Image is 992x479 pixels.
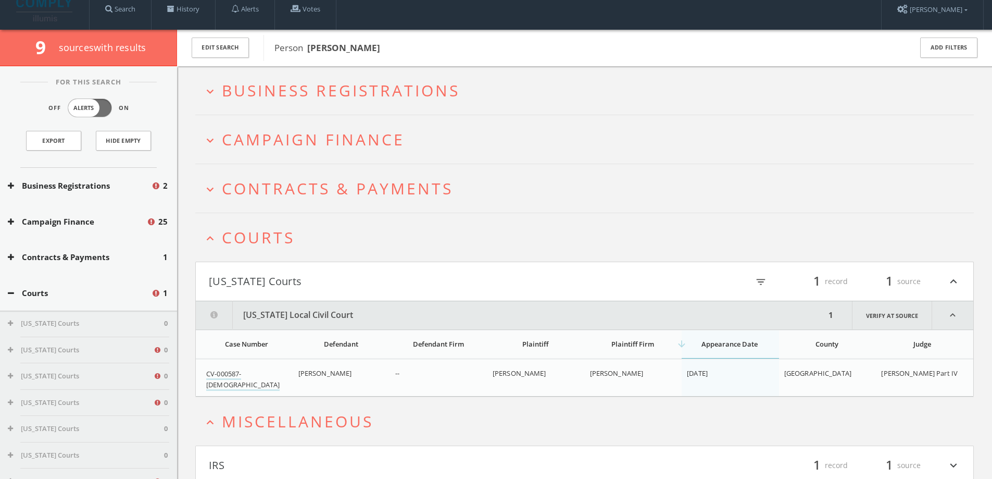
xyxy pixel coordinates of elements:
span: Miscellaneous [222,411,373,432]
span: 9 [35,35,55,59]
button: [US_STATE] Courts [209,273,585,290]
i: filter_list [755,276,767,288]
span: [GEOGRAPHIC_DATA] [784,369,851,378]
i: expand_more [203,84,217,99]
div: source [858,457,921,474]
div: Defendant [298,339,384,349]
div: Judge [881,339,963,349]
span: 1 [881,456,897,474]
span: Courts [222,227,295,248]
span: [PERSON_NAME] Part IV [881,369,958,378]
button: Business Registrations [8,180,151,192]
button: Edit Search [192,38,249,58]
button: Campaign Finance [8,216,146,228]
div: record [785,457,848,474]
div: Plaintiff Firm [590,339,676,349]
button: Contracts & Payments [8,251,163,263]
button: [US_STATE] Courts [8,371,153,382]
span: 2 [163,180,168,192]
span: Business Registrations [222,80,460,101]
button: expand_lessCourts [203,229,974,246]
div: grid [196,359,973,396]
button: IRS [209,457,585,474]
i: expand_less [947,273,960,290]
span: Campaign Finance [222,129,405,150]
span: 1 [881,272,897,290]
a: CV-000587-[DEMOGRAPHIC_DATA] [206,369,280,391]
span: For This Search [48,77,129,88]
span: Person [274,42,380,54]
button: Courts [8,287,151,299]
span: [PERSON_NAME] [590,369,644,378]
i: expand_more [203,133,217,148]
button: expand_lessMiscellaneous [203,413,974,430]
b: [PERSON_NAME] [307,42,380,54]
a: Verify at source [852,301,932,329]
div: Case Number [206,339,287,349]
span: [PERSON_NAME] [493,369,546,378]
button: Hide Empty [96,131,151,151]
span: Off [48,104,61,113]
i: expand_more [203,182,217,196]
span: 0 [164,371,168,382]
button: [US_STATE] Courts [8,398,153,408]
span: 0 [164,424,168,434]
button: expand_moreBusiness Registrations [203,82,974,99]
button: expand_moreCampaign Finance [203,131,974,148]
span: 25 [158,216,168,228]
div: record [785,273,848,290]
span: [PERSON_NAME] [298,369,352,378]
span: 1 [163,251,168,263]
span: 0 [164,318,168,329]
button: [US_STATE] Local Civil Court [196,301,825,329]
i: expand_less [932,301,973,329]
i: expand_less [203,415,217,429]
div: Plaintiff [493,339,579,349]
a: Export [26,131,81,151]
i: expand_less [203,231,217,245]
button: expand_moreContracts & Payments [203,180,974,197]
button: [US_STATE] Courts [8,424,164,434]
span: 0 [164,345,168,355]
span: 1 [809,456,825,474]
div: source [858,273,921,290]
div: Defendant Firm [395,339,481,349]
span: Contracts & Payments [222,178,453,199]
span: 0 [164,398,168,408]
span: On [119,104,129,113]
span: -- [395,369,399,378]
i: expand_more [947,457,960,474]
span: source s with results [59,41,146,54]
button: [US_STATE] Courts [8,318,164,329]
div: 1 [825,301,836,329]
div: County [784,339,870,349]
span: [DATE] [687,369,708,378]
span: 0 [164,450,168,461]
button: [US_STATE] Courts [8,450,164,461]
i: arrow_downward [676,339,687,349]
span: 1 [163,287,168,299]
button: [US_STATE] Courts [8,345,153,355]
button: Add Filters [920,38,977,58]
span: 1 [809,272,825,290]
div: Appearance Date [687,339,773,349]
